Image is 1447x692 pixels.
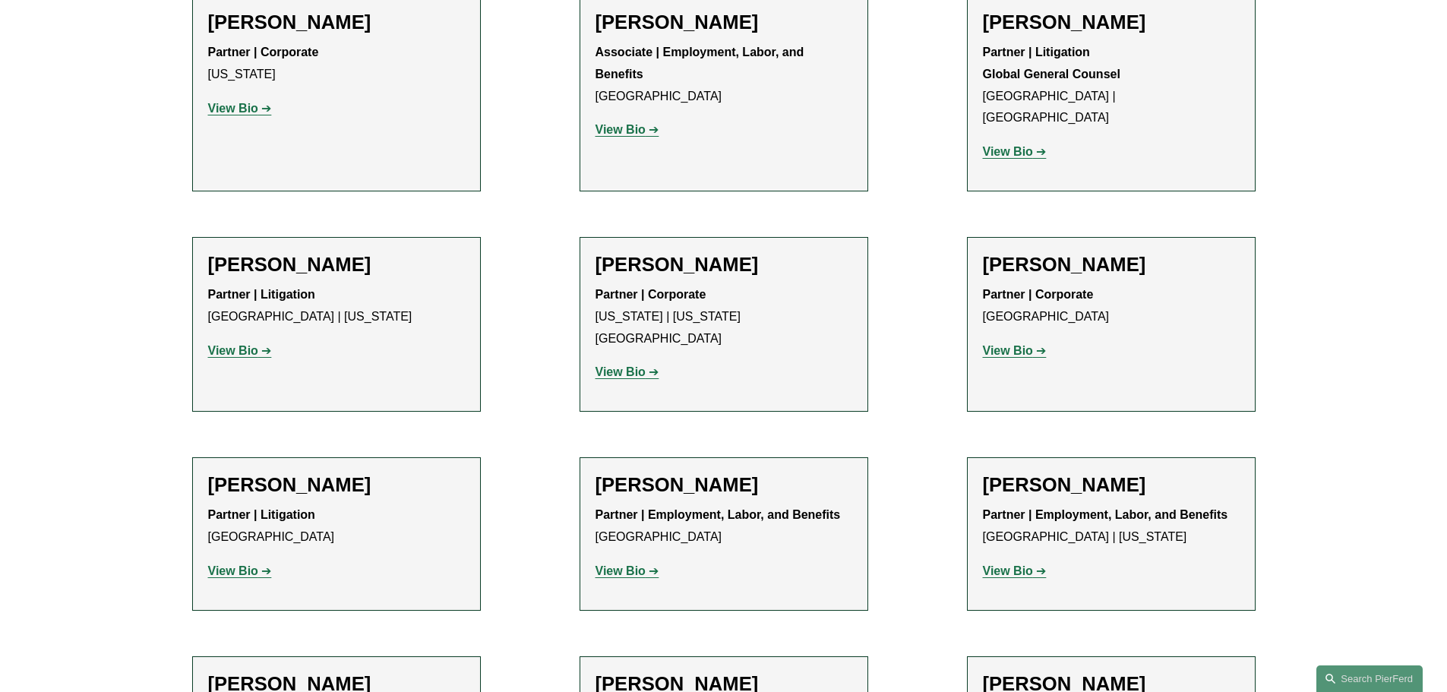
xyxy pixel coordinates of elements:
[208,102,272,115] a: View Bio
[596,564,646,577] strong: View Bio
[208,42,465,86] p: [US_STATE]
[596,564,659,577] a: View Bio
[983,284,1240,328] p: [GEOGRAPHIC_DATA]
[596,288,706,301] strong: Partner | Corporate
[983,145,1033,158] strong: View Bio
[596,123,646,136] strong: View Bio
[208,504,465,548] p: [GEOGRAPHIC_DATA]
[208,564,272,577] a: View Bio
[596,123,659,136] a: View Bio
[208,284,465,328] p: [GEOGRAPHIC_DATA] | [US_STATE]
[596,508,841,521] strong: Partner | Employment, Labor, and Benefits
[596,253,852,276] h2: [PERSON_NAME]
[983,344,1033,357] strong: View Bio
[596,11,852,34] h2: [PERSON_NAME]
[983,145,1047,158] a: View Bio
[596,284,852,349] p: [US_STATE] | [US_STATE][GEOGRAPHIC_DATA]
[208,46,319,58] strong: Partner | Corporate
[208,253,465,276] h2: [PERSON_NAME]
[983,11,1240,34] h2: [PERSON_NAME]
[596,46,807,81] strong: Associate | Employment, Labor, and Benefits
[208,508,315,521] strong: Partner | Litigation
[1316,665,1423,692] a: Search this site
[596,473,852,497] h2: [PERSON_NAME]
[983,504,1240,548] p: [GEOGRAPHIC_DATA] | [US_STATE]
[983,564,1047,577] a: View Bio
[983,344,1047,357] a: View Bio
[983,564,1033,577] strong: View Bio
[208,288,315,301] strong: Partner | Litigation
[208,473,465,497] h2: [PERSON_NAME]
[983,288,1094,301] strong: Partner | Corporate
[208,11,465,34] h2: [PERSON_NAME]
[596,42,852,107] p: [GEOGRAPHIC_DATA]
[208,102,258,115] strong: View Bio
[208,564,258,577] strong: View Bio
[208,344,258,357] strong: View Bio
[596,365,646,378] strong: View Bio
[983,42,1240,129] p: [GEOGRAPHIC_DATA] | [GEOGRAPHIC_DATA]
[983,46,1120,81] strong: Partner | Litigation Global General Counsel
[983,508,1228,521] strong: Partner | Employment, Labor, and Benefits
[983,473,1240,497] h2: [PERSON_NAME]
[596,504,852,548] p: [GEOGRAPHIC_DATA]
[983,253,1240,276] h2: [PERSON_NAME]
[208,344,272,357] a: View Bio
[596,365,659,378] a: View Bio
